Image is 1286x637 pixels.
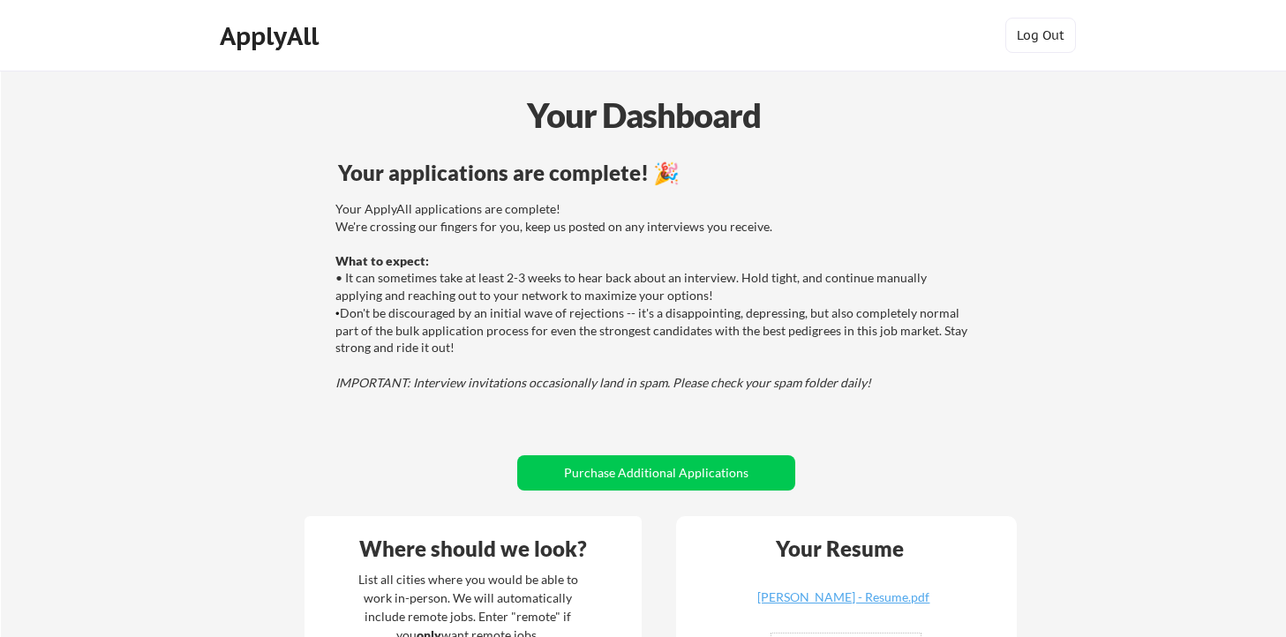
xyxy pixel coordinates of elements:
em: IMPORTANT: Interview invitations occasionally land in spam. Please check your spam folder daily! [335,375,871,390]
div: Where should we look? [309,538,637,559]
button: Purchase Additional Applications [517,455,795,491]
div: Your Dashboard [2,90,1286,140]
div: ApplyAll [220,21,324,51]
div: Your ApplyAll applications are complete! We're crossing our fingers for you, keep us posted on an... [335,200,972,391]
button: Log Out [1005,18,1076,53]
strong: What to expect: [335,253,429,268]
div: Your applications are complete! 🎉 [338,162,974,184]
div: [PERSON_NAME] - Resume.pdf [739,591,949,603]
font: • [335,307,340,320]
div: Your Resume [753,538,928,559]
a: [PERSON_NAME] - Resume.pdf [739,591,949,618]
